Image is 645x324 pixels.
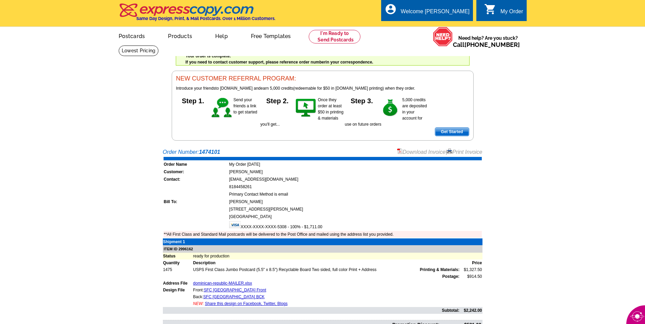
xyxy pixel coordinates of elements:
[164,168,228,175] td: Customer:
[163,280,193,287] td: Address File
[397,149,445,155] a: Download Invoice
[193,301,204,306] span: NEW:
[460,259,482,266] td: Price
[157,28,203,43] a: Products
[193,293,460,300] td: Back:
[108,28,156,43] a: Postcards
[240,28,302,43] a: Free Templates
[163,253,193,259] td: Status
[229,206,482,213] td: [STREET_ADDRESS][PERSON_NAME]
[420,267,460,273] span: Printing & Materials:
[442,274,460,279] strong: Postage:
[234,97,257,114] span: Send your friends a link to get started
[401,8,470,18] div: Welcome [PERSON_NAME]
[164,198,228,205] td: Bill To:
[193,253,482,259] td: ready for production
[345,97,379,104] h5: Step 3.
[229,221,241,228] img: visa.gif
[204,28,239,43] a: Help
[500,8,523,18] div: My Order
[549,303,645,324] iframe: LiveChat chat widget
[176,85,469,91] p: to [DOMAIN_NAME] and (redeemable for $50 in [DOMAIN_NAME] printing) when they order.
[260,97,343,127] span: Once they order at least $50 in printing & materials you'll get...
[484,7,523,16] a: shopping_cart My Order
[163,266,193,273] td: 1475
[186,54,231,58] strong: Your order is complete.
[433,27,453,47] img: help
[447,149,482,155] a: Print Invoice
[229,168,482,175] td: [PERSON_NAME]
[229,213,482,220] td: [GEOGRAPHIC_DATA]
[260,86,293,91] span: earn 5,000 credits
[164,176,228,183] td: Contact:
[229,221,482,230] td: XXXX-XXXX-XXXX-5308 - 100% - $1,711.00
[163,245,482,253] td: ITEM ID 2996162
[119,8,275,21] a: Same Day Design, Print, & Mail Postcards. Over 1 Million Customers.
[193,266,460,273] td: USPS First Class Jumbo Postcard (5.5" x 8.5") Recyclable Board Two sided, full color Print + Address
[464,41,520,48] a: [PHONE_NUMBER]
[163,259,193,266] td: Quantity
[204,288,266,292] a: SFC [GEOGRAPHIC_DATA] Front
[294,97,318,119] img: step-2.gif
[453,41,520,48] span: Call
[163,287,193,293] td: Design File
[484,3,496,15] i: shopping_cart
[229,191,482,198] td: Primary Contact Method is email
[163,148,482,156] div: Order Number:
[460,307,482,314] td: $2,242.00
[229,161,482,168] td: My Order [DATE]
[379,97,402,119] img: step-3.gif
[345,97,427,127] span: 5,000 credits are deposited in your account for use on future orders
[159,66,166,67] img: u
[176,86,216,91] span: Introduce your friends
[385,3,397,15] i: account_circle
[193,281,252,286] a: dominican-republic-MAILER.xlsx
[163,238,193,245] td: Shipment 1
[163,307,460,314] td: Subtotal:
[397,148,482,156] div: |
[460,266,482,273] td: $1,327.50
[447,148,452,154] img: small-print-icon.gif
[193,287,460,293] td: Front:
[203,294,265,299] a: SFC [GEOGRAPHIC_DATA] BCK
[193,259,460,266] td: Description
[435,128,469,136] span: Get Started
[229,198,482,205] td: [PERSON_NAME]
[176,75,469,83] h3: NEW CUSTOMER REFERRAL PROGRAM:
[199,149,220,155] strong: 1474101
[397,148,403,154] img: small-pdf-icon.gif
[229,176,482,183] td: [EMAIL_ADDRESS][DOMAIN_NAME]
[210,97,234,119] img: step-1.gif
[205,301,288,306] a: Share this design on Facebook, Twitter, Blogs
[136,16,275,21] h4: Same Day Design, Print, & Mail Postcards. Over 1 Million Customers.
[260,97,294,104] h5: Step 2.
[176,97,210,104] h5: Step 1.
[164,161,228,168] td: Order Name
[229,183,482,190] td: 8184458261
[453,35,523,48] span: Need help? Are you stuck?
[164,231,482,238] td: **All First Class and Standard Mail postcards will be delivered to the Post Office and mailed usi...
[460,273,482,280] td: $914.50
[435,127,469,136] a: Get Started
